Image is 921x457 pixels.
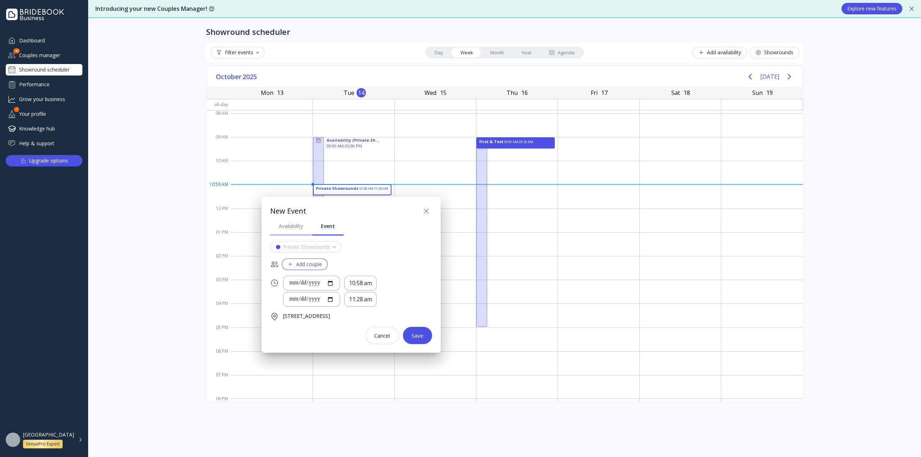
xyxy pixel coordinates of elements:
[270,241,341,253] button: Private Showrounds
[349,279,372,287] div: 10:58 am
[270,217,312,236] a: Availability
[282,259,328,270] button: Add couple
[366,327,399,344] button: Cancel
[349,295,372,303] div: 11:28 am
[321,223,335,230] div: Event
[374,333,390,338] div: Cancel
[287,261,322,267] div: Add couple
[270,206,306,216] div: New Event
[279,223,303,230] div: Availability
[283,244,330,250] div: Private Showrounds
[283,312,330,320] div: [STREET_ADDRESS]
[412,333,423,338] div: Save
[403,327,432,344] button: Save
[312,217,344,236] a: Event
